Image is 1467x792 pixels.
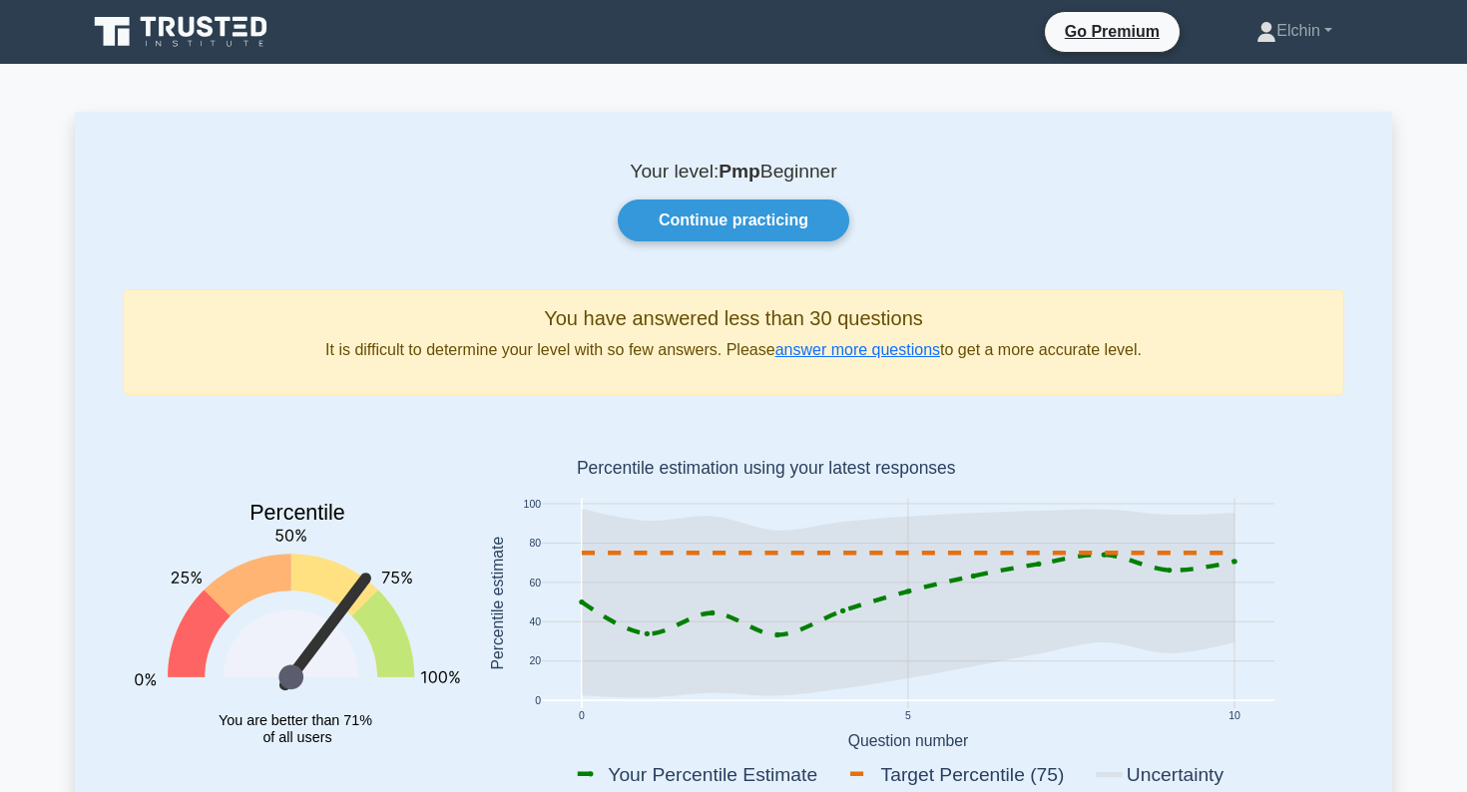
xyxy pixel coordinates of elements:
text: 5 [905,711,911,722]
a: Elchin [1209,11,1380,51]
text: 100 [524,499,542,510]
h5: You have answered less than 30 questions [140,306,1327,330]
text: 60 [529,578,541,589]
text: 0 [579,711,585,722]
a: Go Premium [1053,19,1172,44]
text: 10 [1228,711,1240,722]
a: answer more questions [775,341,940,358]
text: 0 [535,695,541,706]
p: It is difficult to determine your level with so few answers. Please to get a more accurate level. [140,338,1327,362]
text: Percentile estimate [489,537,506,670]
a: Continue practicing [618,199,849,241]
p: Your level: Beginner [123,160,1344,184]
b: Pmp [719,161,760,182]
text: Percentile estimation using your latest responses [577,459,956,479]
text: Percentile [249,502,345,526]
text: 40 [529,616,541,627]
text: 20 [529,656,541,667]
tspan: of all users [262,729,331,745]
text: 80 [529,539,541,550]
text: Question number [848,732,969,749]
tspan: You are better than 71% [219,712,372,728]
